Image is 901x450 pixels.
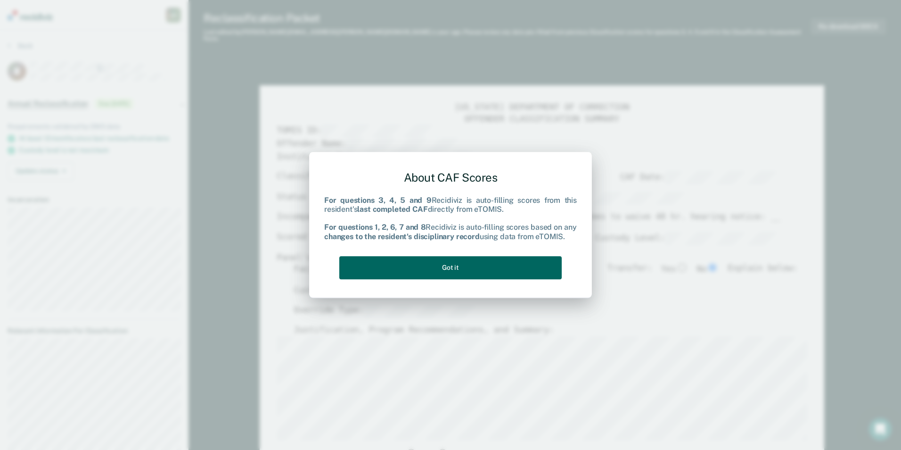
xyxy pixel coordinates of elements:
[324,223,426,232] b: For questions 1, 2, 6, 7 and 8
[324,163,577,192] div: About CAF Scores
[357,205,427,214] b: last completed CAF
[324,232,480,241] b: changes to the resident's disciplinary record
[324,196,432,205] b: For questions 3, 4, 5 and 9
[324,196,577,241] div: Recidiviz is auto-filling scores from this resident's directly from eTOMIS. Recidiviz is auto-fil...
[339,256,562,279] button: Got it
